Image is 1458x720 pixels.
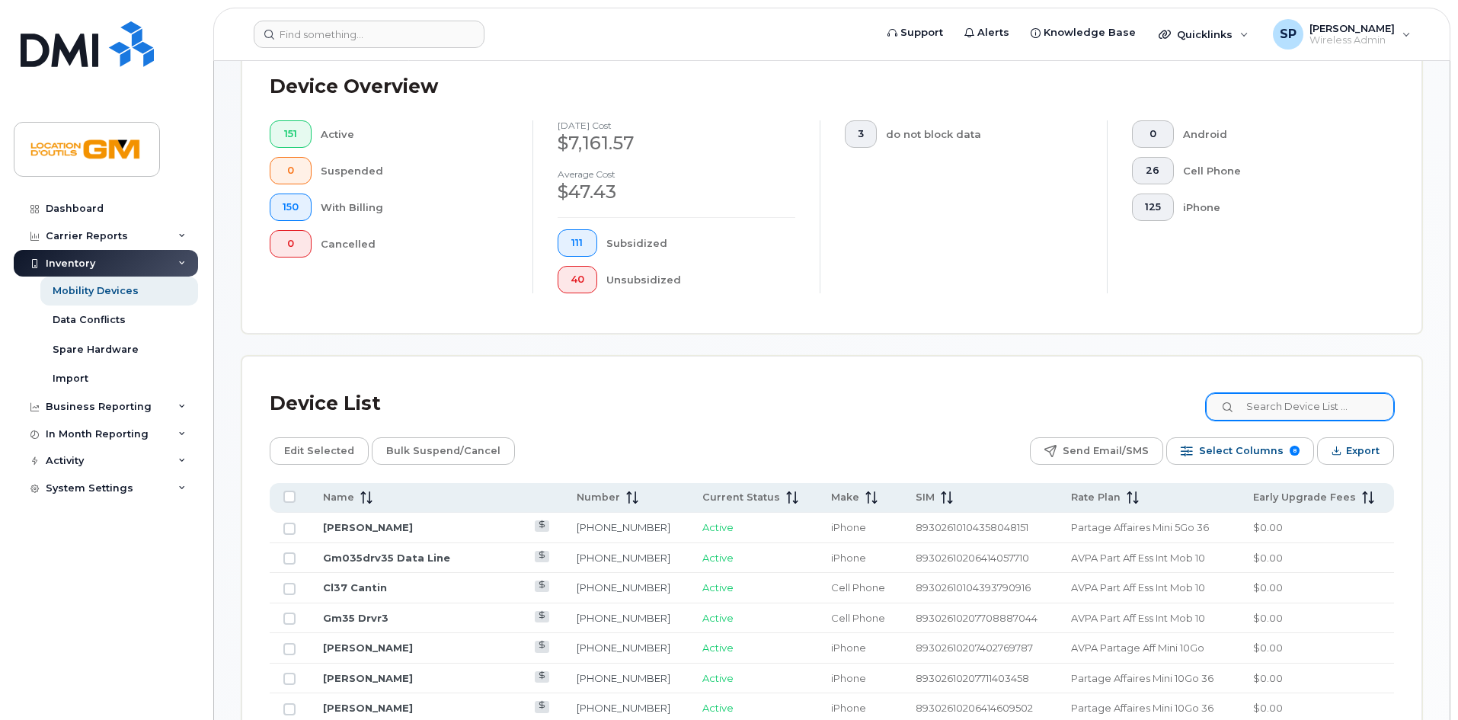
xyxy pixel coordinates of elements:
[270,157,312,184] button: 0
[577,581,670,594] a: [PHONE_NUMBER]
[916,702,1033,714] span: 89302610206414609502
[535,581,549,592] a: View Last Bill
[577,702,670,714] a: [PHONE_NUMBER]
[323,702,413,714] a: [PERSON_NAME]
[1071,702,1213,714] span: Partage Affaires Mini 10Go 36
[558,169,795,179] h4: Average cost
[558,130,795,156] div: $7,161.57
[858,128,864,140] span: 3
[1317,437,1394,465] button: Export
[1183,194,1370,221] div: iPhone
[1071,581,1205,594] span: AVPA Part Aff Ess Int Mob 10
[916,581,1031,594] span: 89302610104393790916
[1145,128,1161,140] span: 0
[1183,120,1370,148] div: Android
[1280,25,1297,43] span: SP
[283,201,299,213] span: 150
[831,612,885,624] span: Cell Phone
[321,230,509,258] div: Cancelled
[1071,552,1205,564] span: AVPA Part Aff Ess Int Mob 10
[535,611,549,622] a: View Last Bill
[1253,491,1356,504] span: Early Upgrade Fees
[323,491,354,504] span: Name
[323,552,450,564] a: Gm035drv35 Data Line
[1262,19,1421,50] div: Sumit Patel
[606,229,796,257] div: Subsidized
[702,521,734,533] span: Active
[1071,672,1213,684] span: Partage Affaires Mini 10Go 36
[558,229,597,257] button: 111
[831,672,866,684] span: iPhone
[1177,28,1233,40] span: Quicklinks
[1183,157,1370,184] div: Cell Phone
[321,157,509,184] div: Suspended
[1063,440,1149,462] span: Send Email/SMS
[900,25,943,40] span: Support
[831,491,859,504] span: Make
[323,612,388,624] a: Gm35 Drvr3
[270,384,381,424] div: Device List
[702,702,734,714] span: Active
[1145,165,1161,177] span: 26
[1132,120,1174,148] button: 0
[831,521,866,533] span: iPhone
[284,440,354,462] span: Edit Selected
[886,120,1083,148] div: do not block data
[831,642,866,654] span: iPhone
[372,437,515,465] button: Bulk Suspend/Cancel
[1253,612,1283,624] span: $0.00
[916,521,1028,533] span: 89302610104358048151
[1290,446,1300,456] span: 8
[916,491,935,504] span: SIM
[1253,702,1283,714] span: $0.00
[323,521,413,533] a: [PERSON_NAME]
[323,581,387,594] a: Cl37 Cantin
[702,581,734,594] span: Active
[1309,22,1395,34] span: [PERSON_NAME]
[1346,440,1380,462] span: Export
[954,18,1020,48] a: Alerts
[283,165,299,177] span: 0
[702,672,734,684] span: Active
[877,18,954,48] a: Support
[916,642,1033,654] span: 89302610207402769787
[916,552,1029,564] span: 89302610206414057710
[831,702,866,714] span: iPhone
[321,194,509,221] div: With Billing
[1309,34,1395,46] span: Wireless Admin
[283,238,299,250] span: 0
[1071,612,1205,624] span: AVPA Part Aff Ess Int Mob 10
[535,520,549,532] a: View Last Bill
[845,120,877,148] button: 3
[283,128,299,140] span: 151
[386,440,500,462] span: Bulk Suspend/Cancel
[1253,672,1283,684] span: $0.00
[577,642,670,654] a: [PHONE_NUMBER]
[702,612,734,624] span: Active
[323,672,413,684] a: [PERSON_NAME]
[1132,194,1174,221] button: 125
[977,25,1009,40] span: Alerts
[323,642,413,654] a: [PERSON_NAME]
[1030,437,1163,465] button: Send Email/SMS
[1071,491,1121,504] span: Rate Plan
[831,581,885,594] span: Cell Phone
[1132,157,1174,184] button: 26
[916,612,1038,624] span: 89302610207708887044
[606,266,796,293] div: Unsubsidized
[1020,18,1146,48] a: Knowledge Base
[270,194,312,221] button: 150
[1253,521,1283,533] span: $0.00
[535,671,549,683] a: View Last Bill
[321,120,509,148] div: Active
[1044,25,1136,40] span: Knowledge Base
[270,67,438,107] div: Device Overview
[254,21,484,48] input: Find something...
[1166,437,1314,465] button: Select Columns 8
[577,552,670,564] a: [PHONE_NUMBER]
[1199,440,1284,462] span: Select Columns
[558,120,795,130] h4: [DATE] cost
[702,491,780,504] span: Current Status
[577,521,670,533] a: [PHONE_NUMBER]
[535,641,549,652] a: View Last Bill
